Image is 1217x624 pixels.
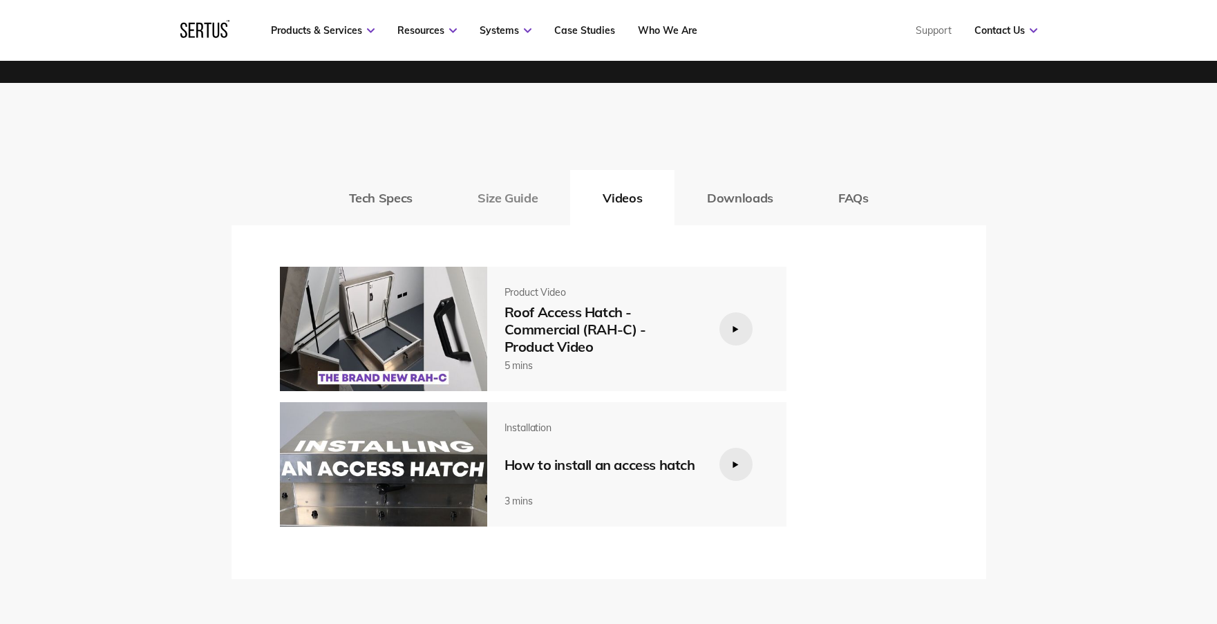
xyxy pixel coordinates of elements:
button: Size Guide [445,170,570,225]
button: Tech Specs [317,170,445,225]
div: Installation [504,422,698,434]
button: Downloads [674,170,806,225]
a: Systems [480,24,531,37]
iframe: Chat Widget [968,464,1217,624]
div: 5 mins [504,359,698,372]
a: Support [916,24,952,37]
div: 3 mins [504,495,698,507]
div: How to install an access hatch [504,456,698,473]
a: Who We Are [638,24,697,37]
a: Case Studies [554,24,615,37]
div: Roof Access Hatch - Commercial (RAH-C) - Product Video [504,303,698,355]
button: FAQs [806,170,901,225]
a: Contact Us [974,24,1037,37]
div: Product Video [504,286,698,299]
a: Resources [397,24,457,37]
a: Products & Services [271,24,375,37]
